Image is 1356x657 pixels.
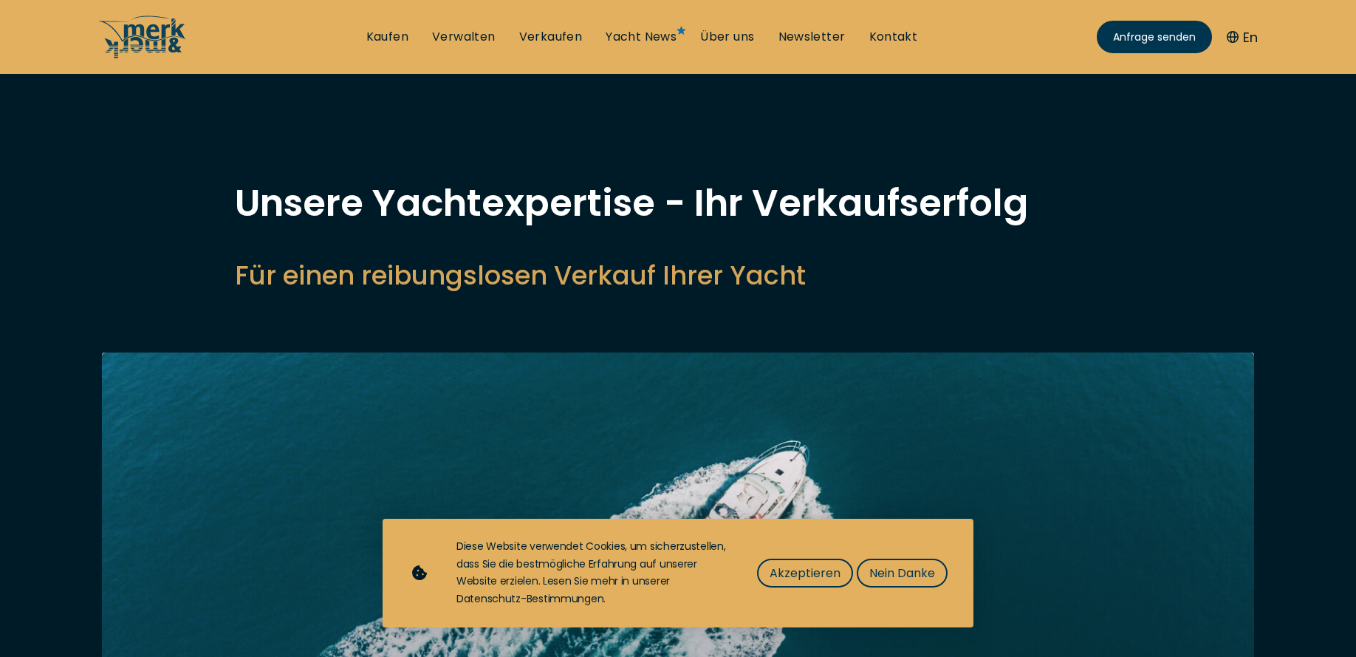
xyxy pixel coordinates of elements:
h1: Unsere Yachtexpertise - Ihr Verkaufserfolg [235,185,1121,222]
a: Datenschutz-Bestimmungen [456,591,603,606]
a: Yacht News [606,29,677,45]
h2: Für einen reibungslosen Verkauf Ihrer Yacht [235,257,1121,293]
span: Nein Danke [869,564,935,582]
button: Akzeptieren [757,559,853,588]
span: Akzeptieren [770,564,840,582]
a: Verwalten [432,29,496,45]
a: Kaufen [366,29,408,45]
a: Newsletter [778,29,846,45]
button: Nein Danke [857,559,948,588]
button: En [1227,27,1258,47]
div: Diese Website verwendet Cookies, um sicherzustellen, dass Sie die bestmögliche Erfahrung auf unse... [456,538,727,608]
a: Über uns [700,29,754,45]
a: Anfrage senden [1097,21,1212,53]
span: Anfrage senden [1113,30,1196,45]
a: Kontakt [869,29,918,45]
a: Verkaufen [519,29,583,45]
